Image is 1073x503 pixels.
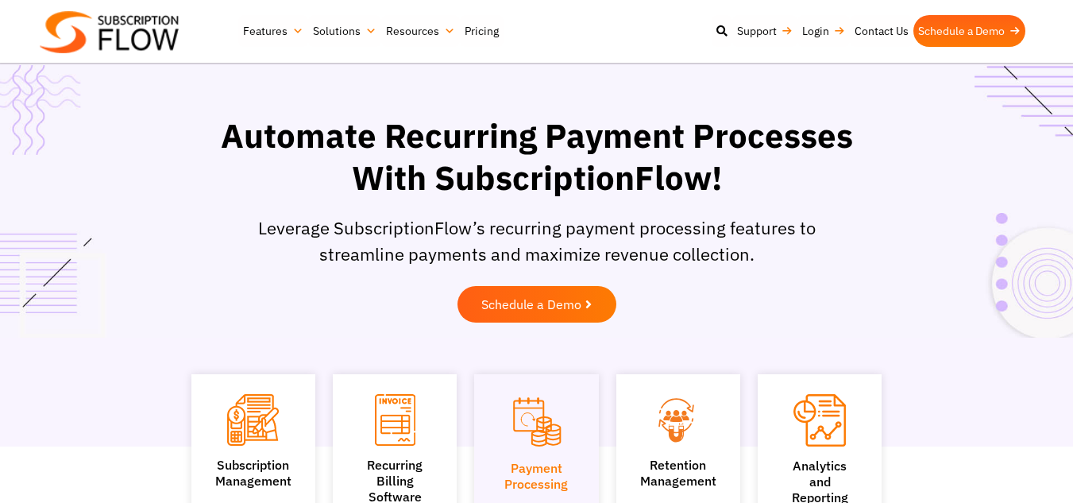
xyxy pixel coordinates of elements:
h1: Automate Recurring Payment Processes With SubscriptionFlow! [207,115,867,199]
a: Resources [381,15,460,47]
img: Subscriptionflow [40,11,179,53]
a: SubscriptionManagement [215,457,291,489]
img: Recurring Billing Software icon [375,394,415,446]
a: Solutions [308,15,381,47]
img: Subscription Management icon [227,394,279,446]
a: Pricing [460,15,504,47]
a: Login [797,15,850,47]
a: Contact Us [850,15,913,47]
a: PaymentProcessing [504,460,568,492]
a: Schedule a Demo [457,286,616,323]
a: Support [732,15,797,47]
a: Schedule a Demo [913,15,1025,47]
span: Schedule a Demo [481,298,581,311]
a: Retention Management [640,457,716,489]
a: Features [238,15,308,47]
img: Retention Management icon [640,394,717,445]
img: Analytics and Reporting icon [793,394,846,447]
p: Leverage SubscriptionFlow’s recurring payment processing features to streamline payments and maxi... [247,215,827,267]
img: Payment Processing icon [511,394,562,449]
